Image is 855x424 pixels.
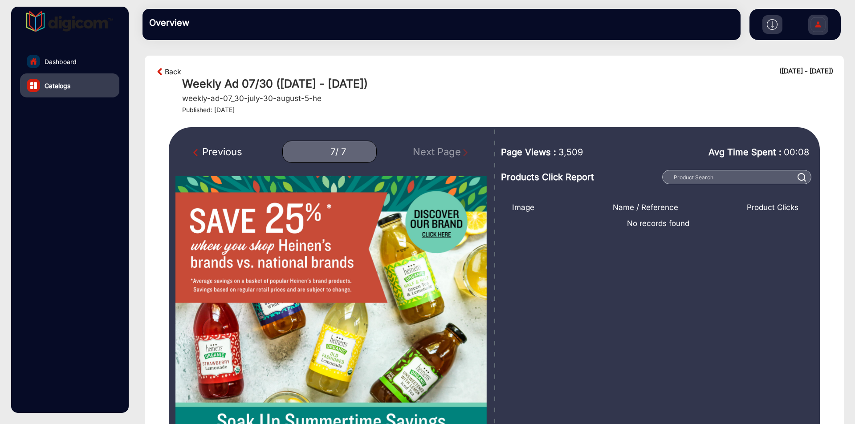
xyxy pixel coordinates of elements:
[505,218,811,230] span: No records found
[45,81,70,90] span: Catalogs
[193,148,202,157] img: Previous Page
[20,73,119,97] a: Catalogs
[501,145,556,159] span: Page Views :
[29,57,37,65] img: home
[556,202,734,214] div: Name / Reference
[501,172,658,182] h3: Products Click Report
[767,19,778,30] img: h2download.svg
[708,145,782,159] span: Avg Time Spent :
[662,170,811,184] input: Product Search
[809,10,827,41] img: Sign%20Up.svg
[26,11,114,32] img: vmg-logo
[798,173,806,182] img: prodSearch%20_white.svg
[182,94,322,103] h5: weekly-ad-07_30-july-30-august-5-he
[558,145,583,159] span: 3,509
[784,147,809,157] span: 00:08
[155,66,165,77] img: arrow-left-1.svg
[335,146,346,157] div: / 7
[182,106,833,114] h4: Published: [DATE]
[149,17,274,28] h3: Overview
[505,202,556,214] div: Image
[193,145,242,159] div: Previous
[20,49,119,73] a: Dashboard
[30,82,37,89] img: catalog
[779,66,833,77] div: ([DATE] - [DATE])
[734,202,811,214] div: Product Clicks
[45,57,77,66] span: Dashboard
[165,66,181,77] a: Back
[182,77,833,90] h1: Weekly Ad 07/30 ([DATE] - [DATE])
